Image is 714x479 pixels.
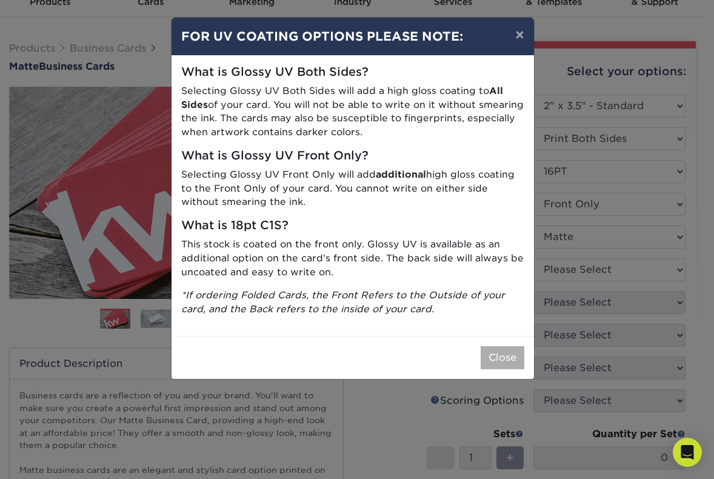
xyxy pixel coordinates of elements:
[505,18,533,52] button: ×
[181,27,524,45] h4: FOR UV COATING OPTIONS PLEASE NOTE:
[181,65,524,79] h5: What is Glossy UV Both Sides?
[181,149,524,163] h5: What is Glossy UV Front Only?
[181,238,524,279] p: This stock is coated on the front only. Glossy UV is available as an additional option on the car...
[181,289,505,315] i: *If ordering Folded Cards, the Front Refers to the Outside of your card, and the Back refers to t...
[376,169,426,180] strong: additional
[181,219,524,233] h5: What is 18pt C1S?
[181,168,524,209] p: Selecting Glossy UV Front Only will add high gloss coating to the Front Only of your card. You ca...
[181,84,524,139] p: Selecting Glossy UV Both Sides will add a high gloss coating to of your card. You will not be abl...
[181,85,503,110] strong: All Sides
[481,346,524,369] button: Close
[673,438,702,467] div: Open Intercom Messenger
